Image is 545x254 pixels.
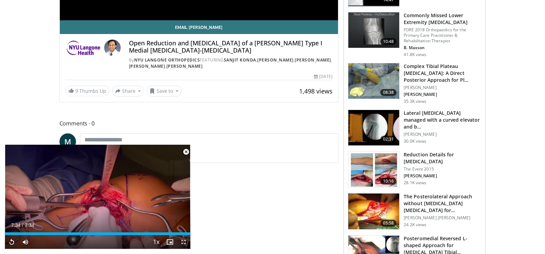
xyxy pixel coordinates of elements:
span: 9 [75,88,78,94]
p: [PERSON_NAME] [404,92,481,97]
img: ssCKXnGZZaxxNNa35hMDoxOjBvO2OFFA_1.150x105_q85_crop-smart_upscale.jpg [348,110,399,146]
p: [PERSON_NAME] [404,85,481,90]
h4: Open Reduction and [MEDICAL_DATA] of a [PERSON_NAME] Type I Medial [MEDICAL_DATA]-[MEDICAL_DATA] [129,40,333,54]
a: Email [PERSON_NAME] [60,20,338,34]
span: / [22,222,23,228]
p: [PERSON_NAME] [404,173,481,179]
h3: Reduction Details for [MEDICAL_DATA] [404,151,481,165]
button: Fullscreen [177,235,190,249]
div: [DATE] [314,74,333,80]
img: Avatar [104,40,121,56]
span: 10:16 [380,178,397,185]
h3: Lateral [MEDICAL_DATA] managed with a curved elevator and b… [404,110,481,130]
span: Comments 0 [59,119,339,128]
img: a8bbbc17-ed6f-4c2b-b210-6e13634d311f.150x105_q85_crop-smart_upscale.jpg [348,152,399,187]
button: Replay [5,235,19,249]
a: M [59,133,76,150]
p: FORE 2018 Orthopaedics for the Primary Care Practitioner & Rehabilitation Therapist [404,27,481,44]
p: [PERSON_NAME] [PERSON_NAME] [404,215,481,221]
p: 30.0K views [404,139,426,144]
button: Mute [19,235,32,249]
p: [PERSON_NAME] [404,132,481,137]
a: 10:16 Reduction Details for [MEDICAL_DATA] The Event 2015 [PERSON_NAME] 28.1K views [348,151,481,188]
button: Close [179,145,193,159]
p: 35.3K views [404,99,426,104]
a: 08:38 Complex Tibial Plateau [MEDICAL_DATA]: A Direct Posterior Approach for Pl… [PERSON_NAME] [P... [348,63,481,104]
span: 05:58 [380,220,397,227]
a: [PERSON_NAME] [257,57,294,63]
a: [PERSON_NAME] [166,63,203,69]
a: 05:58 The Posterolateral Approach without [MEDICAL_DATA] [MEDICAL_DATA] for Posterolate… [PERSON_... [348,193,481,230]
a: 9 Thumbs Up [65,86,109,96]
h3: Complex Tibial Plateau [MEDICAL_DATA]: A Direct Posterior Approach for Pl… [404,63,481,84]
img: a3c47f0e-2ae2-4b3a-bf8e-14343b886af9.150x105_q85_crop-smart_upscale.jpg [348,63,399,99]
span: 10:48 [380,38,397,45]
p: 41.8K views [404,52,426,57]
span: 02:31 [380,136,397,143]
h3: Commonly Missed Lower Extremity [MEDICAL_DATA] [404,12,481,26]
div: By FEATURING , , , , [129,57,333,69]
a: [PERSON_NAME] [129,63,165,69]
span: 1,498 views [299,87,333,95]
p: B. Maxson [404,45,481,51]
span: 7:34 [25,222,34,228]
button: Enable picture-in-picture mode [163,235,177,249]
a: [PERSON_NAME] [295,57,331,63]
button: Save to [146,86,182,97]
video-js: Video Player [5,145,190,249]
a: 02:31 Lateral [MEDICAL_DATA] managed with a curved elevator and b… [PERSON_NAME] 30.0K views [348,110,481,146]
p: 24.2K views [404,222,426,228]
img: 59cc1cba-3af8-4c97-9594-c987cca28a26.150x105_q85_crop-smart_upscale.jpg [348,194,399,229]
p: 28.1K views [404,180,426,186]
a: Sanjit Konda [224,57,256,63]
div: Progress Bar [5,232,190,235]
a: 10:48 Commonly Missed Lower Extremity [MEDICAL_DATA] FORE 2018 Orthopaedics for the Primary Care ... [348,12,481,57]
button: Share [112,86,144,97]
span: 08:38 [380,89,397,96]
img: 4aa379b6-386c-4fb5-93ee-de5617843a87.150x105_q85_crop-smart_upscale.jpg [348,12,399,48]
button: Playback Rate [149,235,163,249]
h3: The Posterolateral Approach without [MEDICAL_DATA] [MEDICAL_DATA] for Posterolate… [404,193,481,214]
span: 7:34 [11,222,20,228]
img: NYU Langone Orthopedics [65,40,101,56]
a: NYU Langone Orthopedics [134,57,200,63]
p: The Event 2015 [404,166,481,172]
